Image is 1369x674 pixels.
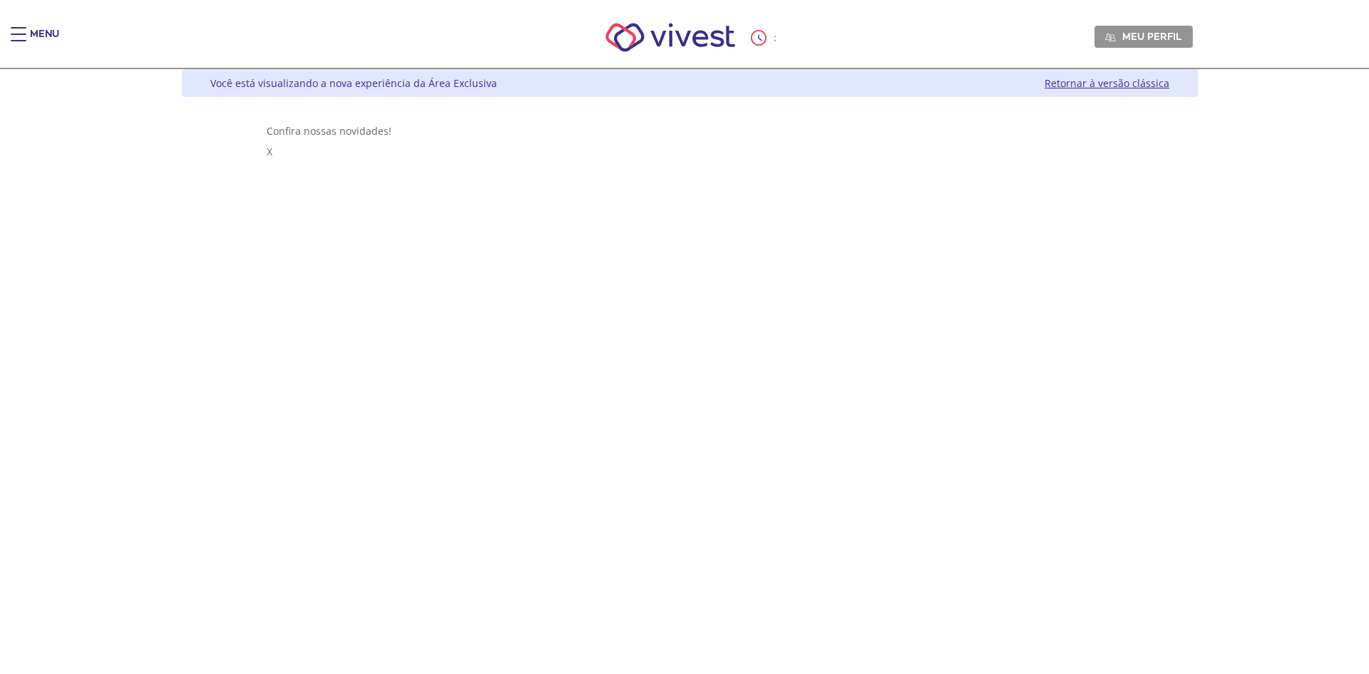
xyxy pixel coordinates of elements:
span: Meu perfil [1122,30,1181,43]
img: Vivest [590,7,752,68]
div: Menu [30,27,59,56]
div: Você está visualizando a nova experiência da Área Exclusiva [210,76,497,90]
a: Retornar à versão clássica [1045,76,1169,90]
a: Meu perfil [1094,26,1193,47]
span: X [267,145,272,158]
div: Vivest [171,69,1198,674]
div: : [751,30,779,46]
div: Confira nossas novidades! [267,124,1114,138]
img: Meu perfil [1105,32,1116,43]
